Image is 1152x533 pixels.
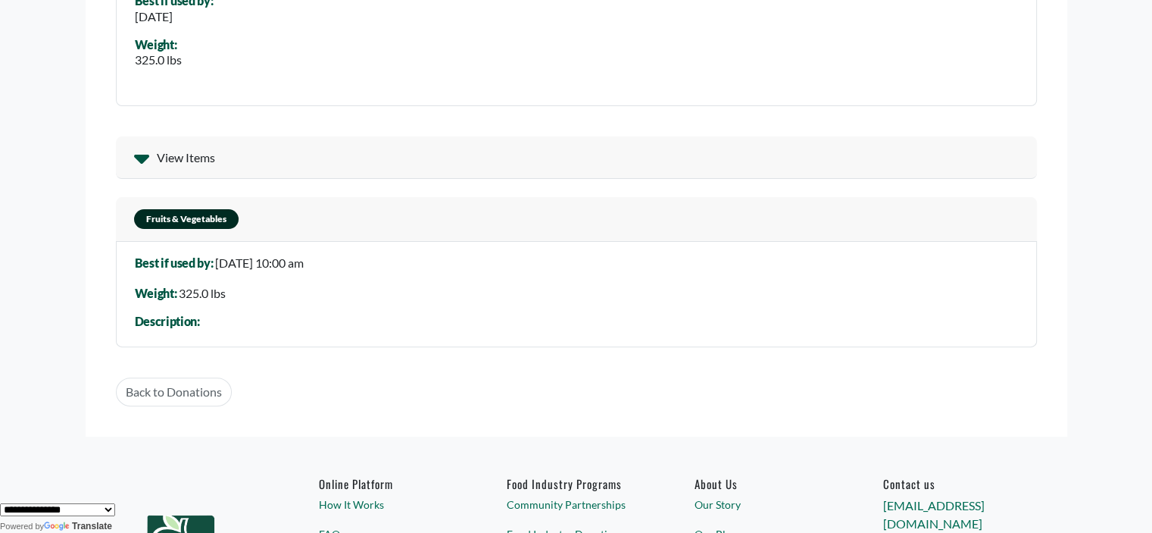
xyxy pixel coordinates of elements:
a: About Us [695,477,833,491]
a: Community Partnerships [507,497,645,513]
h6: Food Industry Programs [507,477,645,491]
span: [DATE] 10:00 am [215,256,304,270]
div: [DATE] [135,8,214,26]
a: Our Story [695,497,833,513]
a: Back to Donations [116,378,232,406]
a: [EMAIL_ADDRESS][DOMAIN_NAME] [882,498,984,531]
span: 325.0 lbs [179,286,226,300]
a: How It Works [319,497,457,513]
h6: Online Platform [319,477,457,491]
div: Weight: [135,38,182,52]
a: Fruits & Vegetables [116,197,1037,241]
span: View Items [157,149,215,167]
img: Google Translate [44,522,72,532]
span: Fruits & Vegetables [134,209,239,229]
a: Translate [44,521,112,531]
span: Best if used by: [135,256,214,270]
div: 325.0 lbs [135,51,182,69]
span: Weight: [135,286,177,300]
h6: Contact us [882,477,1021,491]
div: Description: [135,315,200,328]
